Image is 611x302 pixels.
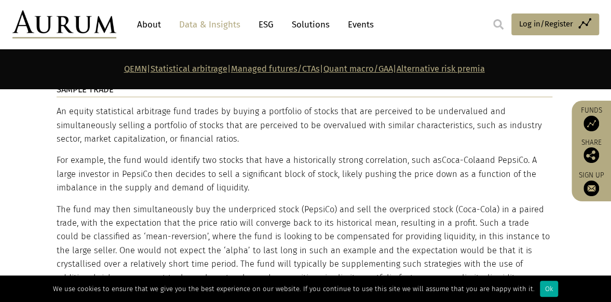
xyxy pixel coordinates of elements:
img: Share this post [583,147,599,163]
span: Log in/Register [519,18,573,30]
strong: | | | | [124,64,485,74]
div: An equity statistical arbitrage fund trades by buying a portfolio of stocks that are perceived to... [57,105,552,298]
a: Statistical arbitrage [151,64,227,74]
img: Aurum [12,10,116,38]
a: Solutions [287,15,335,34]
a: Funds [577,106,606,131]
img: search.svg [493,19,504,30]
a: About [132,15,166,34]
a: ESG [253,15,279,34]
span: mean-reversion [146,231,207,241]
div: Share [577,139,606,163]
a: Log in/Register [511,13,599,35]
a: Alternative risk premia [397,64,485,74]
a: Managed futures/CTAs [231,64,320,74]
p: The fund may then simultaneously buy the underpriced stock (PepsiCo) and sell the overpriced stoc... [57,203,552,299]
img: Access Funds [583,116,599,131]
span: stop-loss [222,273,258,283]
p: For example, the fund would identify two stocks that have a historically strong correlation, such... [57,154,552,195]
span: Coca-Cola [458,204,497,214]
img: Sign up to our newsletter [583,181,599,196]
a: QEMN [124,64,147,74]
a: Quant macro/GAA [323,64,393,74]
a: Sign up [577,171,606,196]
a: Events [343,15,374,34]
span: Coca-Cola [442,155,480,165]
strong: SAMPLE TRADE [57,85,114,94]
a: Data & Insights [174,15,246,34]
div: Ok [540,281,558,297]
